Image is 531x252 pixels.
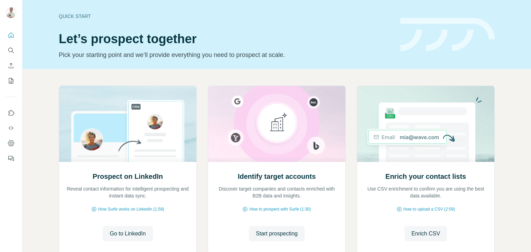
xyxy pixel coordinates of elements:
[59,13,392,20] div: Quick start
[98,206,164,212] span: How Surfe works on LinkedIn (1:58)
[6,75,17,87] button: My lists
[208,86,346,162] img: Identify target accounts
[385,172,466,181] h2: Enrich your contact lists
[357,86,495,162] img: Enrich your contact lists
[403,206,455,212] span: How to upload a CSV (2:59)
[6,29,17,41] button: Quick start
[93,172,163,181] h2: Prospect on LinkedIn
[256,230,298,238] span: Start prospecting
[6,122,17,134] button: Use Surfe API
[215,185,338,199] p: Discover target companies and contacts enriched with B2B data and insights.
[400,18,495,51] img: banner
[6,152,17,165] button: Feedback
[103,226,152,241] button: Go to LinkedIn
[6,59,17,72] button: Enrich CSV
[6,107,17,119] button: Use Surfe on LinkedIn
[238,172,316,181] h2: Identify target accounts
[59,86,197,162] img: Prospect on LinkedIn
[59,32,392,46] h1: Let’s prospect together
[110,230,146,238] span: Go to LinkedIn
[364,185,487,199] p: Use CSV enrichment to confirm you are using the best data available.
[249,206,311,212] span: How to prospect with Surfe (1:30)
[6,137,17,149] button: Dashboard
[411,230,440,238] span: Enrich CSV
[6,44,17,57] button: Search
[6,7,17,18] img: Avatar
[66,185,189,199] p: Reveal contact information for intelligent prospecting and instant data sync.
[404,226,447,241] button: Enrich CSV
[249,226,305,241] button: Start prospecting
[59,50,392,60] p: Pick your starting point and we’ll provide everything you need to prospect at scale.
